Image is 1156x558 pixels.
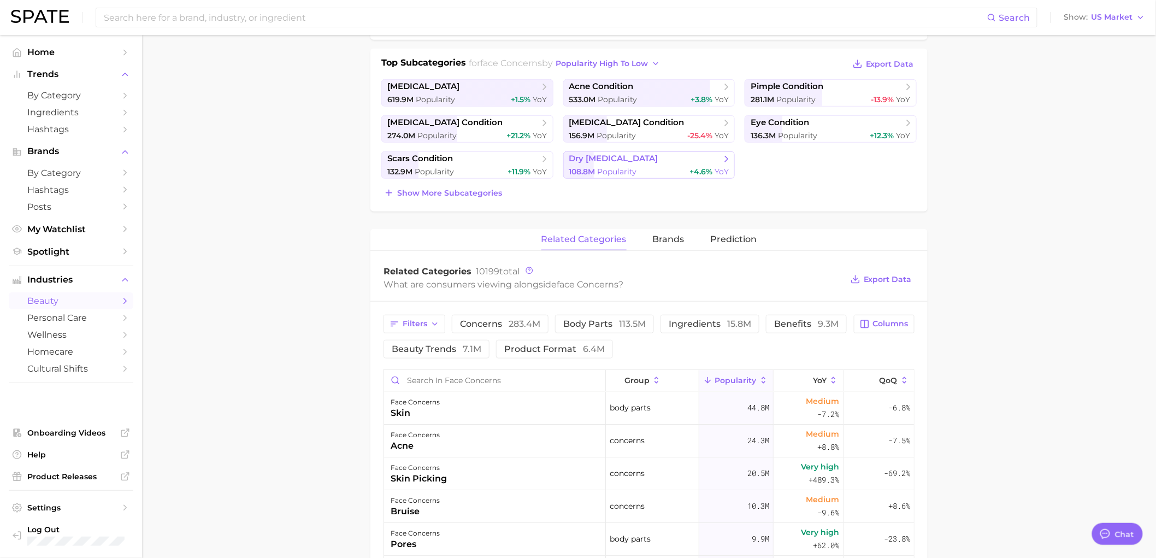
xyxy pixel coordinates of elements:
[873,319,909,328] span: Columns
[751,131,776,140] span: 136.3m
[776,95,816,104] span: Popularity
[774,370,844,391] button: YoY
[417,131,457,140] span: Popularity
[556,59,648,68] span: popularity high to low
[809,473,840,486] span: +489.3%
[563,320,646,328] span: body parts
[864,275,912,284] span: Export Data
[747,467,769,480] span: 20.5m
[384,315,445,333] button: Filters
[391,494,440,507] div: face concerns
[391,407,440,420] div: skin
[553,56,663,71] button: popularity high to low
[715,131,729,140] span: YoY
[1061,10,1148,25] button: ShowUS Market
[569,167,595,177] span: 108.8m
[711,234,757,244] span: Prediction
[866,60,914,69] span: Export Data
[854,315,915,333] button: Columns
[888,401,910,414] span: -6.8%
[1092,14,1133,20] span: US Market
[391,505,440,518] div: bruise
[392,345,481,354] span: beauty trends
[9,66,133,83] button: Trends
[387,167,412,177] span: 132.9m
[610,401,651,414] span: body parts
[481,58,542,68] span: face concerns
[557,279,618,290] span: face concerns
[747,500,769,513] span: 10.3m
[9,425,133,441] a: Onboarding Videos
[533,167,547,177] span: YoY
[27,107,115,118] span: Ingredients
[9,521,133,549] a: Log out. Currently logged in with e-mail jkno@cosmax.com.
[381,115,553,143] a: [MEDICAL_DATA] condition274.0m Popularity+21.2% YoY
[463,344,481,354] span: 7.1m
[9,500,133,516] a: Settings
[606,370,699,391] button: group
[27,330,115,340] span: wellness
[27,224,115,234] span: My Watchlist
[897,131,911,140] span: YoY
[774,320,839,328] span: benefits
[27,346,115,357] span: homecare
[403,319,427,328] span: Filters
[533,131,547,140] span: YoY
[610,532,651,545] span: body parts
[818,440,840,454] span: +8.8%
[669,320,751,328] span: ingredients
[9,243,133,260] a: Spotlight
[619,319,646,329] span: 113.5m
[397,189,502,198] span: Show more subcategories
[691,95,712,104] span: +3.8%
[504,345,605,354] span: product format
[715,167,729,177] span: YoY
[653,234,685,244] span: brands
[103,8,987,27] input: Search here for a brand, industry, or ingredient
[871,95,894,104] span: -13.9%
[888,434,910,447] span: -7.5%
[569,118,685,128] span: [MEDICAL_DATA] condition
[801,460,840,473] span: Very high
[27,363,115,374] span: cultural shifts
[384,490,914,523] button: face concernsbruiseconcerns10.3mMedium-9.6%+8.6%
[384,392,914,425] button: face concernsskinbody parts44.8mMedium-7.2%-6.8%
[391,439,440,453] div: acne
[11,10,69,23] img: SPATE
[813,539,840,552] span: +62.0%
[747,434,769,447] span: 24.3m
[1064,14,1088,20] span: Show
[751,81,823,92] span: pimple condition
[476,266,499,277] span: 10199
[381,151,553,179] a: scars condition132.9m Popularity+11.9% YoY
[778,131,817,140] span: Popularity
[27,202,115,212] span: Posts
[9,221,133,238] a: My Watchlist
[745,115,917,143] a: eye condition136.3m Popularity+12.3% YoY
[689,167,712,177] span: +4.6%
[533,95,547,104] span: YoY
[27,146,115,156] span: Brands
[27,525,125,534] span: Log Out
[888,500,910,513] span: +8.6%
[27,69,115,79] span: Trends
[806,427,840,440] span: Medium
[884,467,910,480] span: -69.2%
[610,500,645,513] span: concerns
[27,313,115,323] span: personal care
[384,523,914,556] button: face concernsporesbody parts9.9mVery high+62.0%-23.8%
[381,185,505,201] button: Show more subcategories
[384,370,605,391] input: Search in face concerns
[569,95,596,104] span: 533.0m
[415,167,454,177] span: Popularity
[699,370,774,391] button: Popularity
[806,395,840,408] span: Medium
[597,131,636,140] span: Popularity
[844,370,914,391] button: QoQ
[387,118,503,128] span: [MEDICAL_DATA] condition
[9,309,133,326] a: personal care
[27,428,115,438] span: Onboarding Videos
[818,506,840,519] span: -9.6%
[884,532,910,545] span: -23.8%
[391,461,447,474] div: face concerns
